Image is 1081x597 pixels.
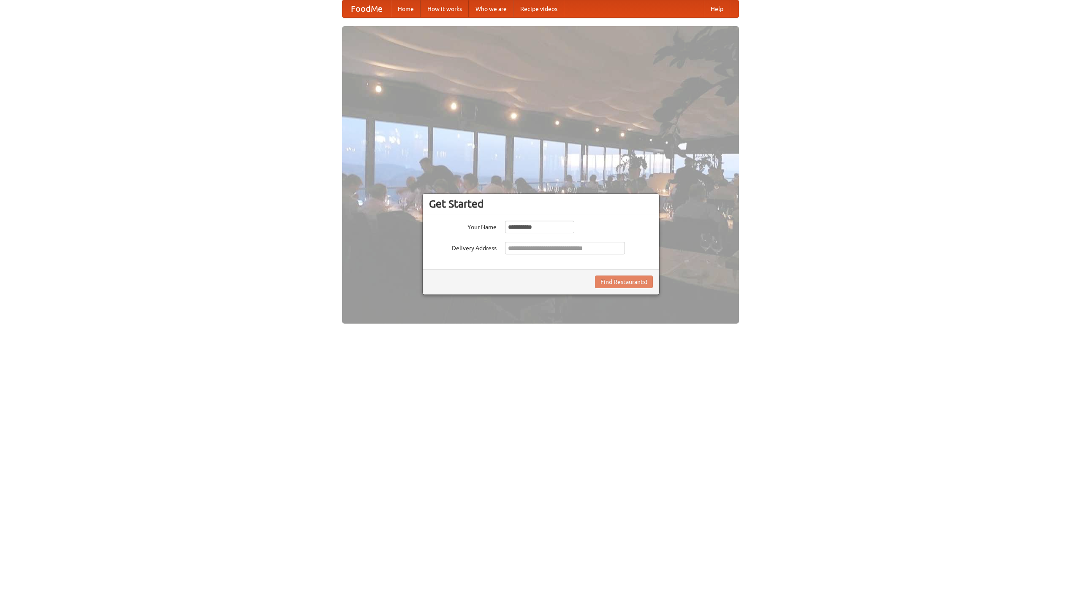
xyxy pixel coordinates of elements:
a: FoodMe [342,0,391,17]
a: Home [391,0,421,17]
label: Delivery Address [429,242,497,252]
a: Help [704,0,730,17]
button: Find Restaurants! [595,276,653,288]
a: Recipe videos [513,0,564,17]
label: Your Name [429,221,497,231]
a: How it works [421,0,469,17]
h3: Get Started [429,197,653,210]
a: Who we are [469,0,513,17]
